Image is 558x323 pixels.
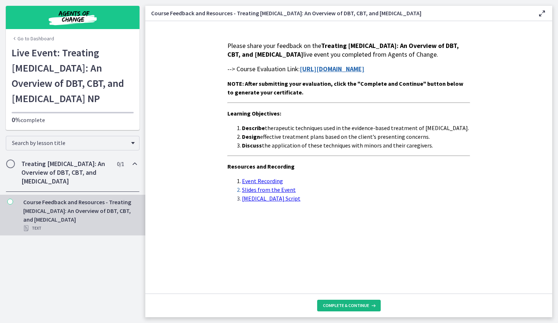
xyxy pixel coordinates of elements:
[29,9,116,26] img: Agents of Change
[12,139,128,146] span: Search by lesson title
[151,9,526,17] h3: Course Feedback and Resources - Treating [MEDICAL_DATA]: An Overview of DBT, CBT, and [MEDICAL_DATA]
[323,303,369,308] span: Complete & continue
[300,65,364,73] a: [URL][DOMAIN_NAME]
[23,224,137,233] div: Text
[227,41,459,58] span: Please share your feedback on the live event you completed from Agents of Change.
[12,45,134,106] h1: Live Event: Treating [MEDICAL_DATA]: An Overview of DBT, CBT, and [MEDICAL_DATA] NP
[12,116,134,124] p: complete
[12,35,54,42] a: Go to Dashboard
[242,186,296,193] a: Slides from the Event
[242,132,470,141] li: effective treatment plans based on the client’s presenting concerns.
[227,110,281,117] span: Learning Objectives:
[23,198,137,233] div: Course Feedback and Resources - Treating [MEDICAL_DATA]: An Overview of DBT, CBT, and [MEDICAL_DATA]
[242,177,283,185] a: Event Recording
[242,124,265,132] strong: Describe
[117,160,124,168] span: 0 / 1
[21,160,110,186] h2: Treating [MEDICAL_DATA]: An Overview of DBT, CBT, and [MEDICAL_DATA]
[6,136,139,150] div: Search by lesson title
[227,80,463,96] span: NOTE: After submitting your evaluation, click the "Complete and Continue" button below to generat...
[242,141,470,150] li: the application of these techniques with minors and their caregivers.
[242,133,260,140] strong: Design
[227,163,295,170] span: Resources and Recording
[317,300,381,311] button: Complete & continue
[242,142,262,149] strong: Discuss
[242,124,470,132] li: therapeutic techniques used in the evidence-based treatment of [MEDICAL_DATA].
[227,41,459,58] strong: Treating [MEDICAL_DATA]: An Overview of DBT, CBT, and [MEDICAL_DATA]
[227,65,300,73] span: --> Course Evaluation Link:
[12,116,21,124] span: 0%
[242,195,300,202] a: [MEDICAL_DATA] Script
